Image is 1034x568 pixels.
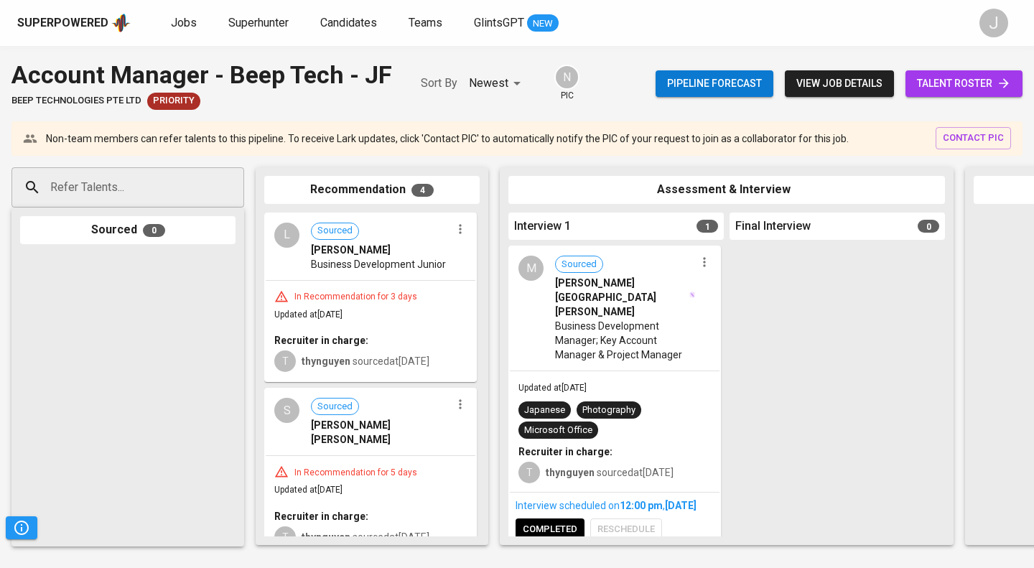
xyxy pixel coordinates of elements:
[620,500,663,511] span: 12:00 PM
[274,398,299,423] div: S
[546,467,674,478] span: sourced at [DATE]
[171,16,197,29] span: Jobs
[311,257,446,271] span: Business Development Junior
[667,75,762,93] span: Pipeline forecast
[289,467,423,479] div: In Recommendation for 5 days
[312,400,358,414] span: Sourced
[411,184,434,197] span: 4
[274,335,368,346] b: Recruiter in charge:
[508,176,945,204] div: Assessment & Interview
[46,131,849,146] p: Non-team members can refer talents to this pipeline. To receive Lark updates, click 'Contact PIC'...
[918,220,939,233] span: 0
[302,355,429,367] span: sourced at [DATE]
[409,14,445,32] a: Teams
[796,75,882,93] span: view job details
[546,467,595,478] b: thynguyen
[17,12,131,34] a: Superpoweredapp logo
[469,75,508,92] p: Newest
[236,186,239,189] button: Open
[147,94,200,108] span: Priority
[469,70,526,97] div: Newest
[917,75,1011,93] span: talent roster
[302,531,350,543] b: thynguyen
[11,94,141,108] span: Beep Technologies Pte Ltd
[289,291,423,303] div: In Recommendation for 3 days
[518,462,540,483] div: T
[274,350,296,372] div: T
[527,17,559,31] span: NEW
[556,258,602,271] span: Sourced
[656,70,773,97] button: Pipeline forecast
[320,14,380,32] a: Candidates
[171,14,200,32] a: Jobs
[665,500,697,511] span: [DATE]
[936,127,1011,149] button: contact pic
[302,355,350,367] b: thynguyen
[20,216,236,244] div: Sourced
[555,319,695,362] span: Business Development Manager; Key Account Manager & Project Manager
[421,75,457,92] p: Sort By
[147,93,200,110] div: New Job received from Demand Team
[11,57,392,93] div: Account Manager - Beep Tech - JF
[409,16,442,29] span: Teams
[311,418,451,447] span: [PERSON_NAME] [PERSON_NAME]
[582,404,635,417] div: Photography
[474,16,524,29] span: GlintsGPT
[514,218,571,235] span: Interview 1
[516,498,714,513] div: Interview scheduled on ,
[312,224,358,238] span: Sourced
[228,16,289,29] span: Superhunter
[143,224,165,237] span: 0
[111,12,131,34] img: app logo
[518,383,587,393] span: Updated at [DATE]
[274,485,343,495] span: Updated at [DATE]
[302,531,429,543] span: sourced at [DATE]
[17,15,108,32] div: Superpowered
[264,176,480,204] div: Recommendation
[943,130,1004,146] span: contact pic
[697,220,718,233] span: 1
[555,276,688,319] span: [PERSON_NAME][GEOGRAPHIC_DATA][PERSON_NAME]
[554,65,579,90] div: N
[554,65,579,102] div: pic
[518,256,544,281] div: M
[6,516,37,539] button: Pipeline Triggers
[524,404,565,417] div: Japanese
[474,14,559,32] a: GlintsGPT NEW
[274,223,299,248] div: L
[735,218,811,235] span: Final Interview
[518,446,613,457] b: Recruiter in charge:
[785,70,894,97] button: view job details
[274,526,296,548] div: T
[524,424,592,437] div: Microsoft Office
[274,511,368,522] b: Recruiter in charge:
[979,9,1008,37] div: J
[274,309,343,320] span: Updated at [DATE]
[228,14,292,32] a: Superhunter
[320,16,377,29] span: Candidates
[311,243,391,257] span: [PERSON_NAME]
[905,70,1023,97] a: talent roster
[689,292,695,297] img: magic_wand.svg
